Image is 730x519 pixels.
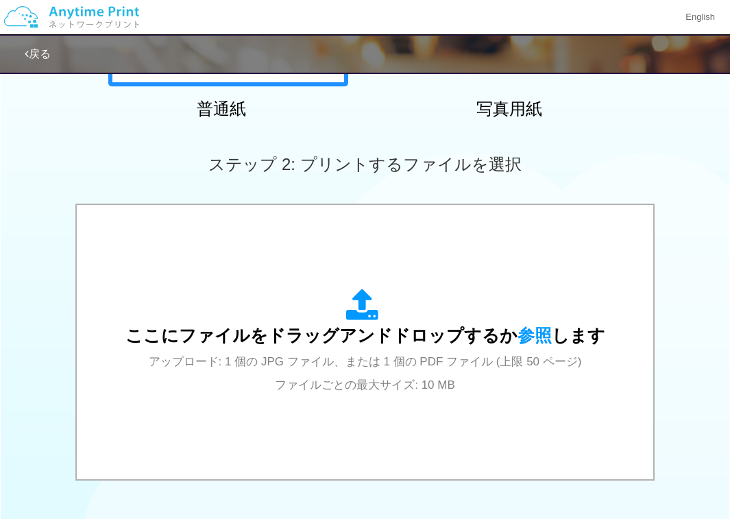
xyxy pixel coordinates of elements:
span: ここにファイルをドラッグアンドドロップするか します [125,326,605,345]
span: ステップ 2: プリントするファイルを選択 [208,155,521,173]
h2: 写真用紙 [389,100,629,118]
span: 参照 [518,326,552,345]
a: 戻る [25,48,51,60]
h2: 普通紙 [101,100,341,118]
span: アップロード: 1 個の JPG ファイル、または 1 個の PDF ファイル (上限 50 ページ) ファイルごとの最大サイズ: 10 MB [149,355,582,391]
